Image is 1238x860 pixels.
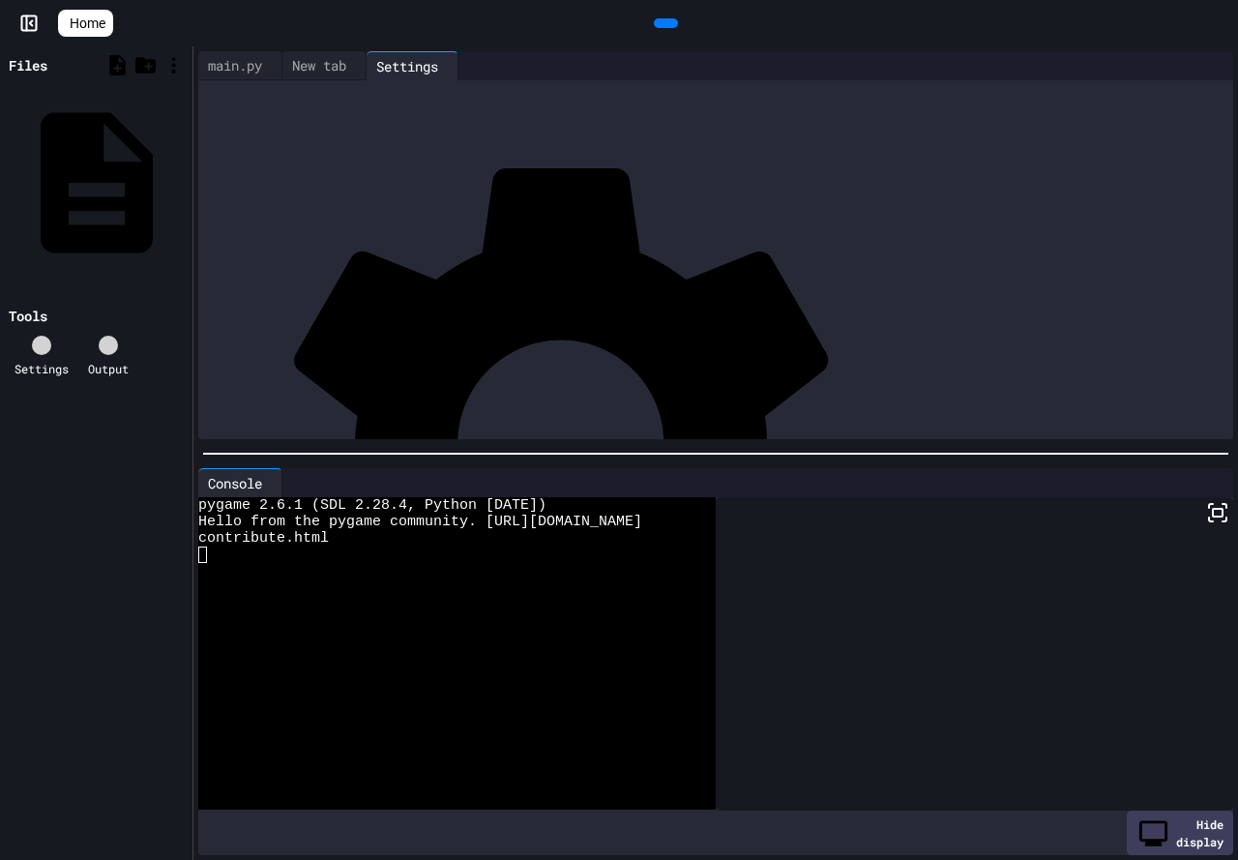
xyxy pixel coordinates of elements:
[198,530,329,547] span: contribute.html
[198,473,272,493] div: Console
[282,55,356,75] div: New tab
[9,55,47,75] div: Files
[70,14,105,33] span: Home
[9,306,47,326] div: Tools
[198,514,642,530] span: Hello from the pygame community. [URL][DOMAIN_NAME]
[58,10,113,37] a: Home
[198,55,272,75] div: main.py
[198,468,282,497] div: Console
[88,360,129,377] div: Output
[198,497,546,514] span: pygame 2.6.1 (SDL 2.28.4, Python [DATE])
[198,51,282,80] div: main.py
[1127,811,1233,855] div: Hide display
[367,51,458,80] div: Settings
[282,51,367,80] div: New tab
[367,56,448,76] div: Settings
[15,360,69,377] div: Settings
